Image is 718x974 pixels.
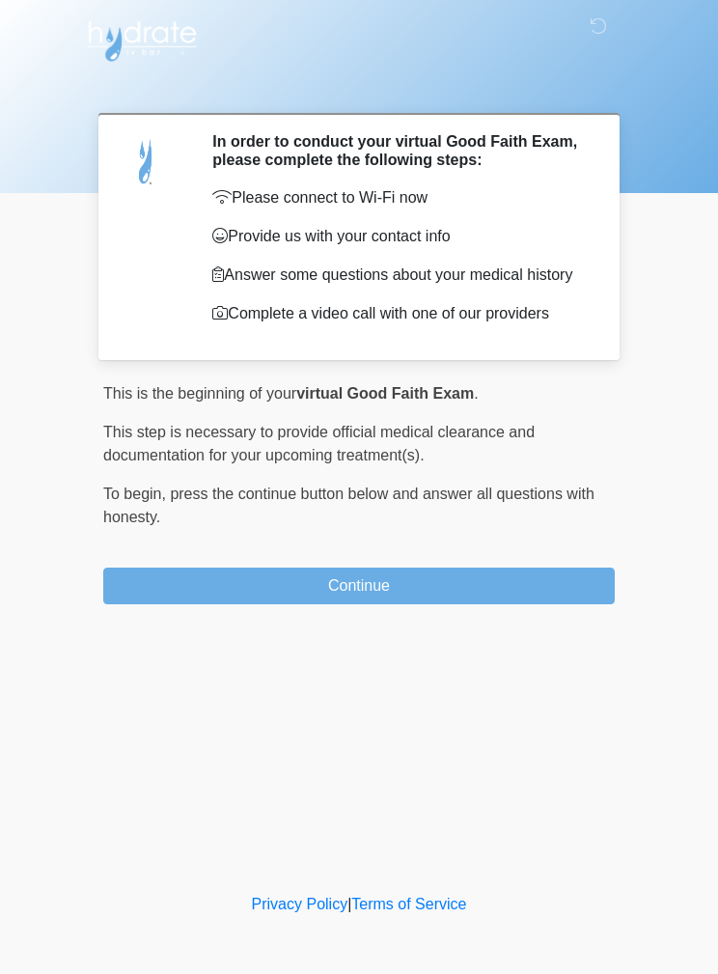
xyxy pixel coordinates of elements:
a: | [347,896,351,912]
span: This step is necessary to provide official medical clearance and documentation for your upcoming ... [103,424,535,463]
span: This is the beginning of your [103,385,296,402]
strong: virtual Good Faith Exam [296,385,474,402]
p: Complete a video call with one of our providers [212,302,586,325]
p: Answer some questions about your medical history [212,264,586,287]
p: Please connect to Wi-Fi now [212,186,586,209]
p: Provide us with your contact info [212,225,586,248]
button: Continue [103,568,615,604]
span: To begin, [103,486,170,502]
a: Privacy Policy [252,896,348,912]
h2: In order to conduct your virtual Good Faith Exam, please complete the following steps: [212,132,586,169]
h1: ‎ ‎ ‎ ‎ [89,70,629,105]
span: . [474,385,478,402]
span: press the continue button below and answer all questions with honesty. [103,486,594,525]
a: Terms of Service [351,896,466,912]
img: Hydrate IV Bar - Flagstaff Logo [84,14,200,63]
img: Agent Avatar [118,132,176,190]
